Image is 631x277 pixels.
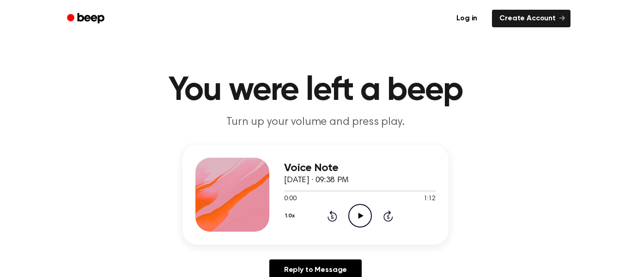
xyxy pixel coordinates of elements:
a: Beep [61,10,113,28]
h1: You were left a beep [79,74,552,107]
h3: Voice Note [284,162,436,174]
a: Create Account [492,10,570,27]
span: [DATE] · 09:38 PM [284,176,349,185]
span: 0:00 [284,194,296,204]
span: 1:12 [424,194,436,204]
button: 1.0x [284,208,298,224]
a: Log in [447,8,486,29]
p: Turn up your volume and press play. [138,115,493,130]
